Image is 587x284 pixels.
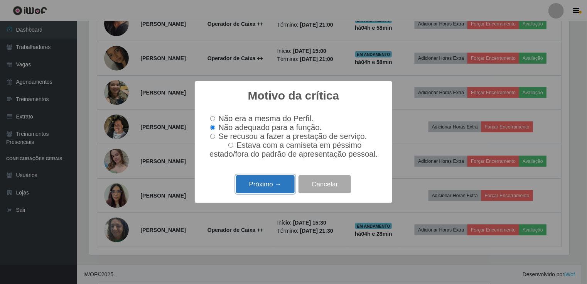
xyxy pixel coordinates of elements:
span: Estava com a camiseta em péssimo estado/fora do padrão de apresentação pessoal. [209,141,378,158]
input: Se recusou a fazer a prestação de serviço. [210,134,215,139]
input: Não adequado para a função. [210,125,215,130]
button: Cancelar [299,175,351,193]
input: Estava com a camiseta em péssimo estado/fora do padrão de apresentação pessoal. [228,143,233,148]
button: Próximo → [236,175,295,193]
h2: Motivo da crítica [248,89,339,103]
span: Se recusou a fazer a prestação de serviço. [218,132,367,140]
span: Não era a mesma do Perfil. [218,114,313,123]
span: Não adequado para a função. [218,123,322,132]
input: Não era a mesma do Perfil. [210,116,215,121]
